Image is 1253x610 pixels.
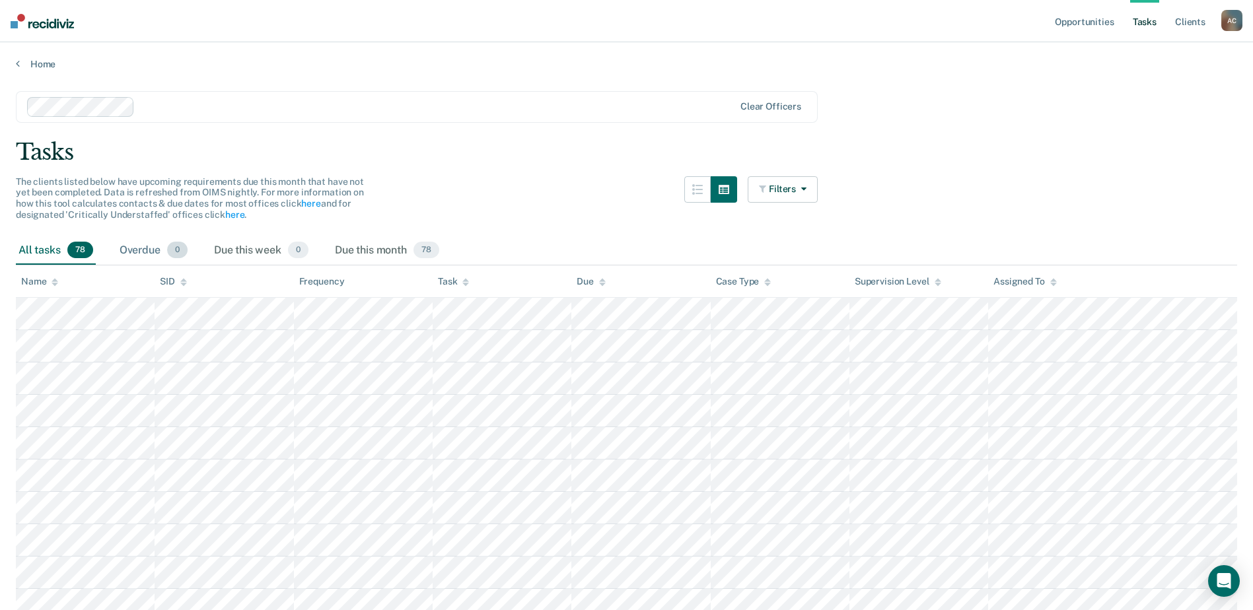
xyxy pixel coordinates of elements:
[332,236,442,265] div: Due this month78
[1221,10,1242,31] div: A C
[160,276,187,287] div: SID
[1208,565,1240,597] div: Open Intercom Messenger
[167,242,188,259] span: 0
[716,276,771,287] div: Case Type
[299,276,345,287] div: Frequency
[211,236,311,265] div: Due this week0
[301,198,320,209] a: here
[16,176,364,220] span: The clients listed below have upcoming requirements due this month that have not yet been complet...
[225,209,244,220] a: here
[21,276,58,287] div: Name
[855,276,941,287] div: Supervision Level
[413,242,439,259] span: 78
[117,236,190,265] div: Overdue0
[11,14,74,28] img: Recidiviz
[16,236,96,265] div: All tasks78
[67,242,93,259] span: 78
[740,101,801,112] div: Clear officers
[438,276,469,287] div: Task
[16,139,1237,166] div: Tasks
[288,242,308,259] span: 0
[16,58,1237,70] a: Home
[748,176,818,203] button: Filters
[1221,10,1242,31] button: AC
[993,276,1056,287] div: Assigned To
[577,276,606,287] div: Due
